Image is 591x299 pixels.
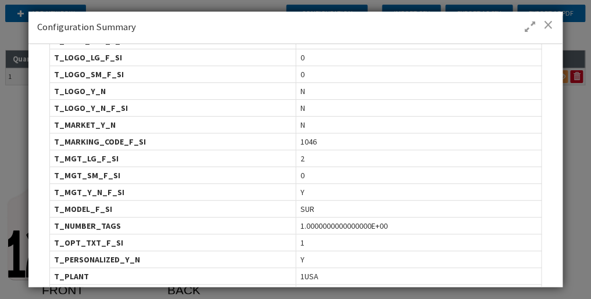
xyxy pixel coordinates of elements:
[50,184,296,200] div: T_MGT_Y_N_F_SI
[301,186,305,198] span: Y
[301,271,319,282] span: 1USA
[301,153,305,164] span: 2
[301,220,388,232] span: 1.0000000000000000E+00
[301,237,305,248] span: 1
[50,83,296,99] div: T_LOGO_Y_N
[301,203,315,215] span: SUR
[50,134,296,150] div: T_MARKING_CODE_F_SI
[50,235,296,251] div: T_OPT_TXT_F_SI
[301,102,306,114] span: N
[50,66,296,82] div: T_LOGO_SM_F_SI
[301,119,306,131] span: N
[301,85,306,97] span: N
[301,52,305,63] span: 0
[50,201,296,217] div: T_MODEL_F_SI
[28,12,563,44] div: Configuration Summary
[50,150,296,167] div: T_MGT_LG_F_SI
[301,254,305,265] span: Y
[50,167,296,183] div: T_MGT_SM_F_SI
[301,170,305,181] span: 0
[301,136,317,147] span: 1046
[50,100,296,116] div: T_LOGO_Y_N_F_SI
[50,251,296,268] div: T_PERSONALIZED_Y_N
[50,117,296,133] div: T_MARKET_Y_N
[50,49,296,66] div: T_LOGO_LG_F_SI
[301,69,305,80] span: 0
[50,268,296,284] div: T_PLANT
[50,218,296,234] div: T_NUMBER_TAGS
